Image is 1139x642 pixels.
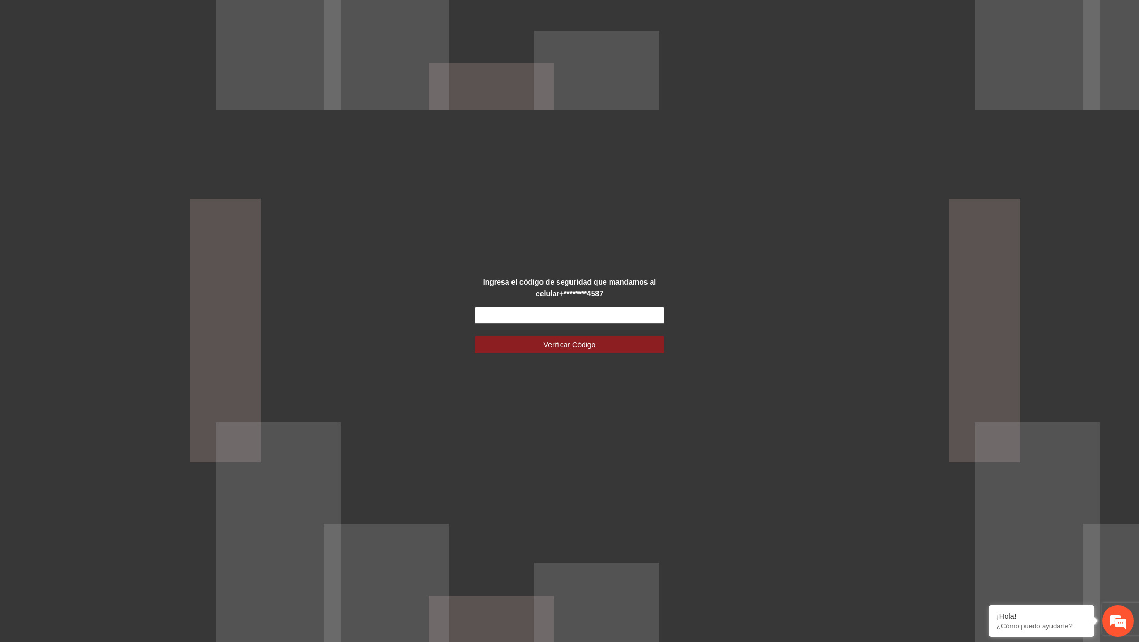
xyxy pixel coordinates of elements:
strong: Ingresa el código de seguridad que mandamos al celular +********4587 [483,278,656,298]
span: Verificar Código [544,339,596,351]
div: Minimizar ventana de chat en vivo [173,5,198,31]
div: Chatee con nosotros ahora [55,54,177,67]
span: Estamos en línea. [61,141,146,247]
p: ¿Cómo puedo ayudarte? [997,622,1086,630]
div: ¡Hola! [997,612,1086,620]
button: Verificar Código [475,336,664,353]
textarea: Escriba su mensaje y pulse “Intro” [5,288,201,325]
